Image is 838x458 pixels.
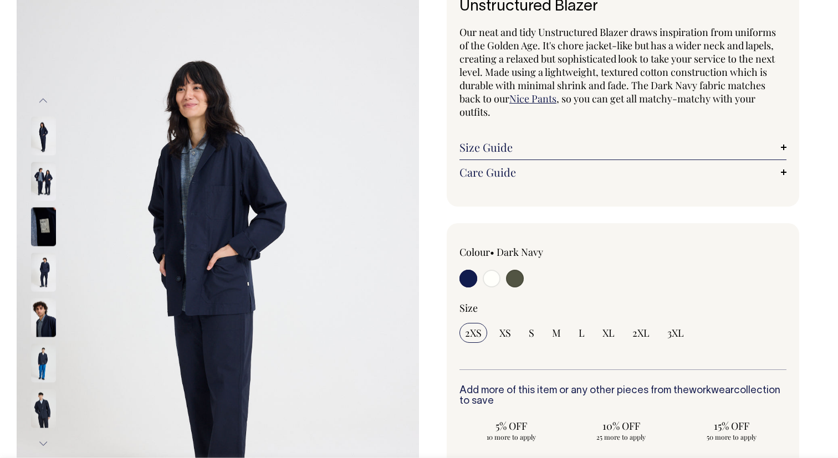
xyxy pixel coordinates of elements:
[509,92,556,105] a: Nice Pants
[627,323,655,343] input: 2XL
[523,323,540,343] input: S
[31,389,56,428] img: dark-navy
[459,92,755,119] span: , so you can get all matchy-matchy with your outfits.
[632,326,650,339] span: 2XL
[575,433,668,441] span: 25 more to apply
[679,416,783,445] input: 15% OFF 50 more to apply
[579,326,585,339] span: L
[459,245,590,259] div: Colour
[35,89,52,114] button: Previous
[499,326,511,339] span: XS
[546,323,566,343] input: M
[31,116,56,155] img: dark-navy
[459,166,786,179] a: Care Guide
[494,323,517,343] input: XS
[662,323,689,343] input: 3XL
[31,207,56,246] img: dark-navy
[490,245,494,259] span: •
[575,419,668,433] span: 10% OFF
[597,323,620,343] input: XL
[602,326,615,339] span: XL
[31,298,56,337] img: dark-navy
[459,385,786,408] h6: Add more of this item or any other pieces from the collection to save
[465,326,482,339] span: 2XS
[35,431,52,456] button: Next
[667,326,684,339] span: 3XL
[31,343,56,382] img: dark-navy
[459,323,487,343] input: 2XS
[465,433,558,441] span: 10 more to apply
[570,416,673,445] input: 10% OFF 25 more to apply
[529,326,534,339] span: S
[689,386,734,395] a: workwear
[497,245,543,259] label: Dark Navy
[459,416,563,445] input: 5% OFF 10 more to apply
[465,419,558,433] span: 5% OFF
[459,25,776,105] span: Our neat and tidy Unstructured Blazer draws inspiration from uniforms of the Golden Age. It's cho...
[685,433,778,441] span: 50 more to apply
[459,301,786,315] div: Size
[31,162,56,200] img: dark-navy
[552,326,561,339] span: M
[31,253,56,291] img: dark-navy
[685,419,778,433] span: 15% OFF
[459,141,786,154] a: Size Guide
[573,323,590,343] input: L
